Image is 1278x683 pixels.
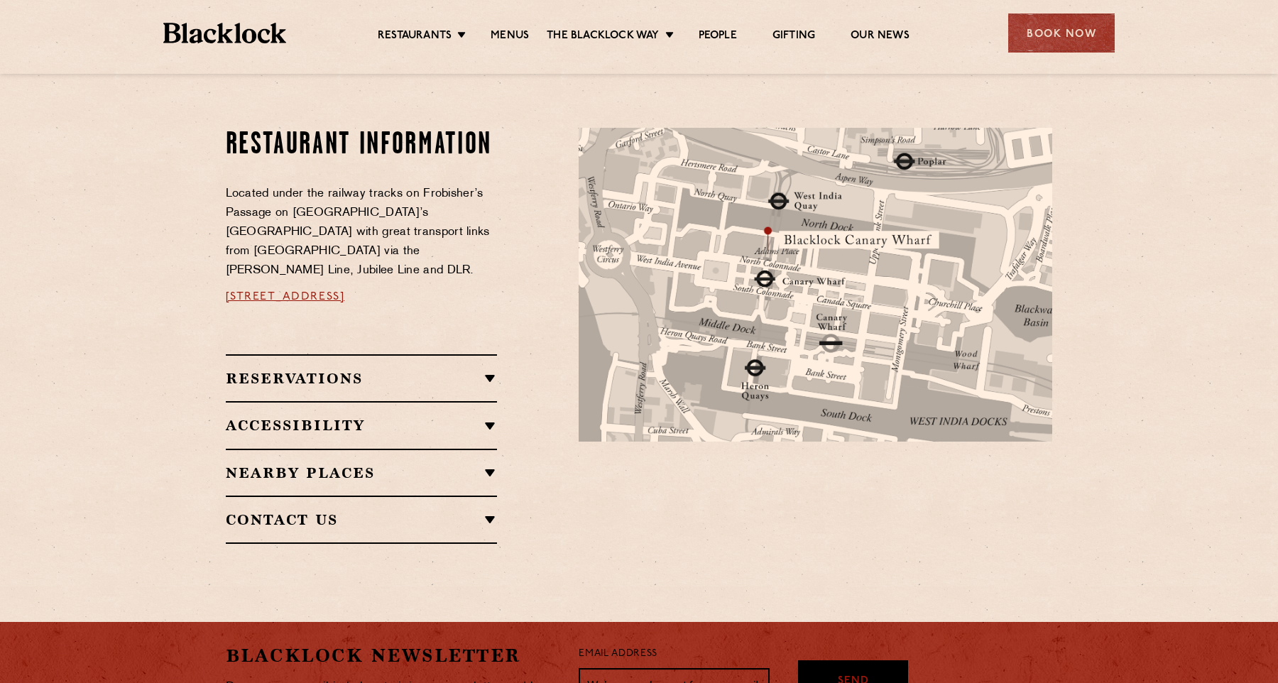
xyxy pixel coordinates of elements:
a: People [699,29,737,45]
h2: Contact Us [226,511,498,528]
h2: Blacklock Newsletter [226,643,558,668]
a: [STREET_ADDRESS] [226,291,345,302]
div: Book Now [1008,13,1115,53]
a: The Blacklock Way [547,29,659,45]
span: Located under the railway tracks on Frobisher’s Passage on [GEOGRAPHIC_DATA]’s [GEOGRAPHIC_DATA] ... [226,188,490,276]
h2: Nearby Places [226,464,498,481]
a: Restaurants [378,29,452,45]
img: BL_Textured_Logo-footer-cropped.svg [163,23,286,43]
h2: Restaurant Information [226,128,498,163]
a: Gifting [772,29,815,45]
a: Our News [851,29,910,45]
h2: Reservations [226,370,498,387]
label: Email Address [579,646,657,662]
img: svg%3E [900,412,1098,545]
a: Menus [491,29,529,45]
h2: Accessibility [226,417,498,434]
